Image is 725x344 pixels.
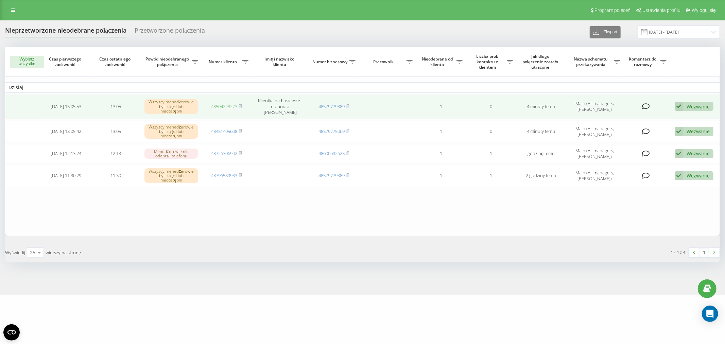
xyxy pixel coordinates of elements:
[91,144,141,163] td: 12:13
[41,94,91,119] td: [DATE] 13:05:53
[211,150,237,156] a: 48726306902
[318,172,345,178] a: 48579779389
[144,149,198,159] div: Menedżerowie nie odebrali telefonu
[516,144,566,163] td: godzinę temu
[47,56,85,67] span: Czas pierwszego zadzwonić
[41,120,91,143] td: [DATE] 13:05:42
[642,7,680,13] span: Ustawienia profilu
[91,94,141,119] td: 13:05
[419,56,456,67] span: Nieodebrane od klienta
[516,120,566,143] td: 4 minuty temu
[416,165,466,187] td: 1
[252,94,309,119] td: Klientka na Łosiewice - notariusz [PERSON_NAME]
[570,56,614,67] span: Nazwa schematu przekazywania
[3,324,20,341] button: Open CMP widget
[416,120,466,143] td: 1
[318,128,345,134] a: 48579775069
[566,165,623,187] td: Main (All managers, [PERSON_NAME])
[91,120,141,143] td: 13:05
[211,103,237,109] a: 48504228273
[5,250,25,256] span: Wyświetlij
[627,56,660,67] span: Komentarz do rozmowy
[590,26,621,38] button: Eksport
[466,144,516,163] td: 1
[211,128,237,134] a: 48451405608
[41,144,91,163] td: [DATE] 12:13:24
[5,82,720,92] td: Dzisiaj
[416,144,466,163] td: 1
[594,7,631,13] span: Program poleceń
[466,120,516,143] td: 0
[566,94,623,119] td: Main (All managers, [PERSON_NAME])
[687,150,710,157] div: Wezwanie
[566,144,623,163] td: Main (All managers, [PERSON_NAME])
[362,59,407,65] span: Pracownik
[516,165,566,187] td: 2 godziny temu
[144,168,198,183] div: Wszyscy menedżerowie byli zajęci lub niedostępni
[671,249,686,256] div: 1 - 4 z 4
[30,249,35,256] div: 25
[687,103,710,110] div: Wezwanie
[41,165,91,187] td: [DATE] 11:30:29
[46,250,81,256] span: wierszy na stronę
[466,165,516,187] td: 1
[5,27,126,37] div: Nieprzetworzone nieodebrane połączenia
[211,172,237,178] a: 48796539933
[144,99,198,114] div: Wszyscy menedżerowie byli zajęci lub niedostępni
[91,165,141,187] td: 11:30
[522,54,560,70] span: Jak długo połączenie zostało utracone
[692,7,716,13] span: Wyloguj się
[702,306,718,322] div: Open Intercom Messenger
[144,56,192,67] span: Powód nieodebranego połączenia
[97,56,135,67] span: Czas ostatniego zadzwonić
[469,54,506,70] span: Liczba prób kontaktu z klientem
[699,248,709,257] a: 1
[416,94,466,119] td: 1
[135,27,205,37] div: Przetworzone połączenia
[687,172,710,179] div: Wezwanie
[312,59,349,65] span: Numer biznesowy
[318,103,345,109] a: 48579779389
[318,150,345,156] a: 48600692623
[10,56,44,68] button: Wybierz wszystko
[466,94,516,119] td: 0
[144,124,198,139] div: Wszyscy menedżerowie byli zajęci lub niedostępni
[205,59,242,65] span: Numer klienta
[258,56,303,67] span: Imię i nazwisko klienta
[516,94,566,119] td: 4 minuty temu
[566,120,623,143] td: Main (All managers, [PERSON_NAME])
[687,128,710,135] div: Wezwanie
